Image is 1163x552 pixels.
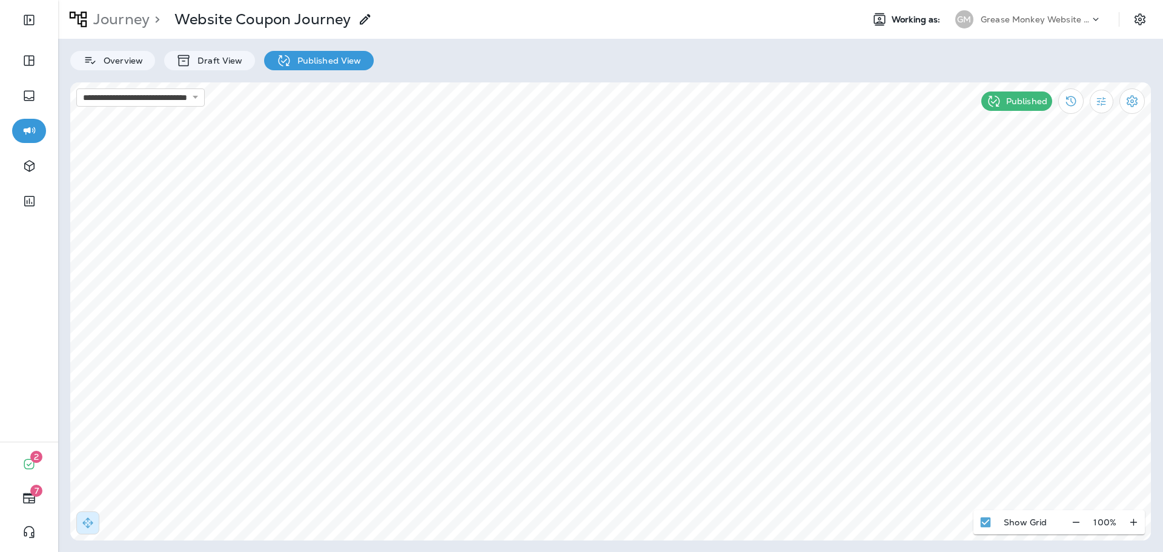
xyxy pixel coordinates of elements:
[1006,96,1047,106] p: Published
[1093,517,1116,527] p: 100 %
[1090,90,1113,113] button: Filter Statistics
[1129,8,1151,30] button: Settings
[150,10,160,28] p: >
[892,15,943,25] span: Working as:
[981,15,1090,24] p: Grease Monkey Website Coupons
[191,56,242,65] p: Draft View
[88,10,150,28] p: Journey
[12,8,46,32] button: Expand Sidebar
[1058,88,1084,114] button: View Changelog
[1119,88,1145,114] button: Settings
[30,485,42,497] span: 7
[291,56,362,65] p: Published View
[174,10,351,28] p: Website Coupon Journey
[12,486,46,510] button: 7
[30,451,42,463] span: 2
[12,452,46,476] button: 2
[98,56,143,65] p: Overview
[955,10,973,28] div: GM
[1004,517,1047,527] p: Show Grid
